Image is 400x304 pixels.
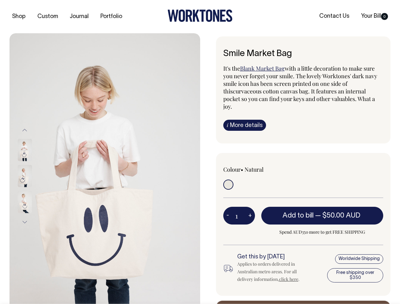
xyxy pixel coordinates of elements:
a: Your Bill0 [359,11,390,22]
span: — [315,212,362,219]
a: iMore details [223,120,266,131]
span: Add to bill [283,212,314,219]
span: $50.00 AUD [322,212,360,219]
span: i [227,122,228,128]
p: It's the with a little decoration to make sure you never forget your smile. The lovely Worktones'... [223,65,384,110]
span: 0 [381,13,388,20]
img: Smile Market Bag [18,139,32,161]
div: Applies to orders delivered in Australian metro areas. For all delivery information, . [237,260,310,283]
button: Previous [20,123,29,137]
span: • [241,166,243,173]
span: curvaceous cotton canvas bag. It features an internal pocket so you can find your keys and other ... [223,87,375,110]
button: + [245,209,255,222]
a: Shop [10,11,28,22]
img: Smile Market Bag [18,165,32,187]
div: Colour [223,166,287,173]
h6: Smile Market Bag [223,49,384,59]
a: Custom [35,11,60,22]
h6: Get this by [DATE] [237,254,310,260]
button: - [223,209,232,222]
label: Natural [244,166,263,173]
a: Blank Market Bag [240,65,285,72]
a: Contact Us [317,11,352,22]
a: click here [279,276,298,282]
button: Add to bill —$50.00 AUD [261,207,384,225]
a: Journal [67,11,91,22]
a: Portfolio [98,11,125,22]
span: Spend AUD350 more to get FREE SHIPPING [261,228,384,236]
img: Smile Market Bag [18,191,32,213]
button: Next [20,215,29,229]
